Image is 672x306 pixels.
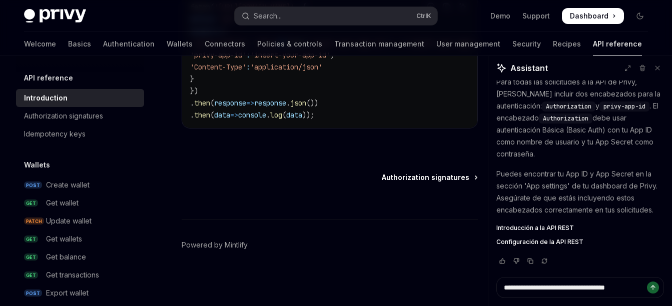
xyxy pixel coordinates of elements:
[286,98,290,107] span: .
[382,172,477,182] a: Authorization signatures
[210,110,214,119] span: (
[632,8,648,24] button: Toggle dark mode
[496,224,574,232] span: Introducción a la API REST
[16,194,144,212] a: GETGet wallet
[182,240,248,250] a: Powered by Mintlify
[257,32,322,56] a: Policies & controls
[194,110,210,119] span: then
[24,92,68,104] div: Introduction
[496,238,664,246] a: Configuración de la API REST
[570,11,608,21] span: Dashboard
[593,32,642,56] a: API reference
[24,181,42,189] span: POST
[16,89,144,107] a: Introduction
[235,7,437,25] button: Open search
[334,32,424,56] a: Transaction management
[103,32,155,56] a: Authentication
[210,98,214,107] span: (
[16,230,144,248] a: GETGet wallets
[16,248,144,266] a: GETGet balance
[254,10,282,22] div: Search...
[190,74,194,83] span: }
[266,110,270,119] span: .
[16,212,144,230] a: PATCHUpdate wallet
[190,62,246,71] span: 'Content-Type'
[16,176,144,194] a: POSTCreate wallet
[306,98,318,107] span: ())
[246,98,254,107] span: =>
[246,62,250,71] span: :
[24,9,86,23] img: dark logo
[167,32,193,56] a: Wallets
[24,271,38,279] span: GET
[286,110,302,119] span: data
[436,32,500,56] a: User management
[302,110,314,119] span: ));
[16,284,144,302] a: POSTExport wallet
[254,98,286,107] span: response
[24,289,42,297] span: POST
[194,98,210,107] span: then
[46,269,99,281] div: Get transactions
[24,32,56,56] a: Welcome
[490,11,510,21] a: Demo
[46,251,86,263] div: Get balance
[290,98,306,107] span: json
[190,98,194,107] span: .
[270,110,282,119] span: log
[543,114,588,122] span: Authorization
[46,179,90,191] div: Create wallet
[496,168,664,216] p: Puedes encontrar tu App ID y App Secret en la sección 'App settings' de tu dashboard de Privy. As...
[238,110,266,119] span: console
[512,32,541,56] a: Security
[553,32,581,56] a: Recipes
[24,72,73,84] h5: API reference
[230,110,238,119] span: =>
[496,256,508,266] button: Vote that response was good
[647,281,659,293] button: Send message
[16,125,144,143] a: Idempotency keys
[46,233,82,245] div: Get wallets
[16,107,144,125] a: Authorization signatures
[282,110,286,119] span: (
[214,110,230,119] span: data
[16,266,144,284] a: GETGet transactions
[522,11,550,21] a: Support
[24,253,38,261] span: GET
[190,110,194,119] span: .
[24,199,38,207] span: GET
[416,12,431,20] span: Ctrl K
[496,224,664,232] a: Introducción a la API REST
[510,256,522,266] button: Vote that response was not good
[382,172,469,182] span: Authorization signatures
[190,86,198,95] span: })
[603,102,645,110] span: privy-app-id
[24,110,103,122] div: Authorization signatures
[562,8,624,24] a: Dashboard
[496,238,583,246] span: Configuración de la API REST
[546,102,591,110] span: Authorization
[68,32,91,56] a: Basics
[46,287,89,299] div: Export wallet
[510,62,548,74] span: Assistant
[205,32,245,56] a: Connectors
[46,197,79,209] div: Get wallet
[24,159,50,171] h5: Wallets
[524,256,536,266] button: Copy chat response
[24,217,44,225] span: PATCH
[24,235,38,243] span: GET
[46,215,92,227] div: Update wallet
[538,256,550,266] button: Reload last chat
[214,98,246,107] span: response
[496,277,664,298] textarea: Ask a question...
[496,76,664,160] p: Para todas las solicitudes a la API de Privy, [PERSON_NAME] incluir dos encabezados para la auten...
[250,62,322,71] span: 'application/json'
[24,128,86,140] div: Idempotency keys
